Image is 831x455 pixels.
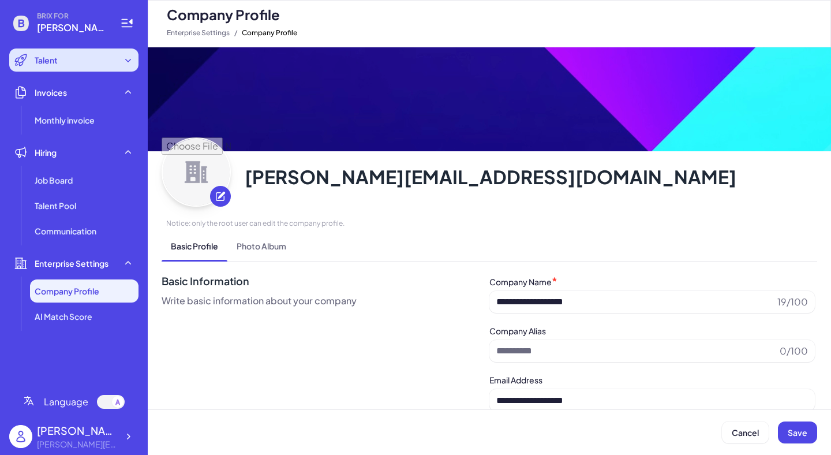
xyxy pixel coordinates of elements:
span: Talent Pool [35,200,76,211]
button: Cancel [722,422,769,443]
span: Cancel [732,427,759,438]
span: Save [788,427,807,438]
span: monica@joinbrix.com [37,21,106,35]
span: Company Profile [242,26,297,40]
span: Notice: only the root user can edit the company profile. [166,218,817,229]
div: monica zhou [37,423,118,438]
span: Photo Album [227,231,295,261]
span: 0/100 [775,344,808,358]
label: Email Address [489,375,542,385]
img: 62cf91bae6e441898ee106b491ed5f91.png [148,47,831,151]
span: Enterprise Settings [35,258,108,269]
span: Invoices [35,87,67,98]
div: monica@joinbrix.com [37,438,118,450]
span: Company Profile [35,285,99,297]
span: Language [44,395,88,409]
span: Company Profile [167,5,280,24]
label: Company Name [489,277,552,287]
span: AI Match Score [35,311,92,322]
span: Basic Profile [162,231,227,261]
span: Talent [35,54,58,66]
span: Monthly invoice [35,114,95,126]
img: user_logo.png [9,425,32,448]
span: Hiring [35,147,57,158]
span: 19/100 [773,295,808,309]
span: Write basic information about your company [162,294,489,308]
label: Company Alias [489,326,546,336]
span: Basic Information [162,273,489,289]
span: Job Board [35,174,73,186]
span: Communication [35,225,96,237]
span: / [234,26,237,40]
span: [PERSON_NAME][EMAIL_ADDRESS][DOMAIN_NAME] [245,165,817,207]
button: Save [778,422,817,443]
span: BRIX FOR [37,12,106,21]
